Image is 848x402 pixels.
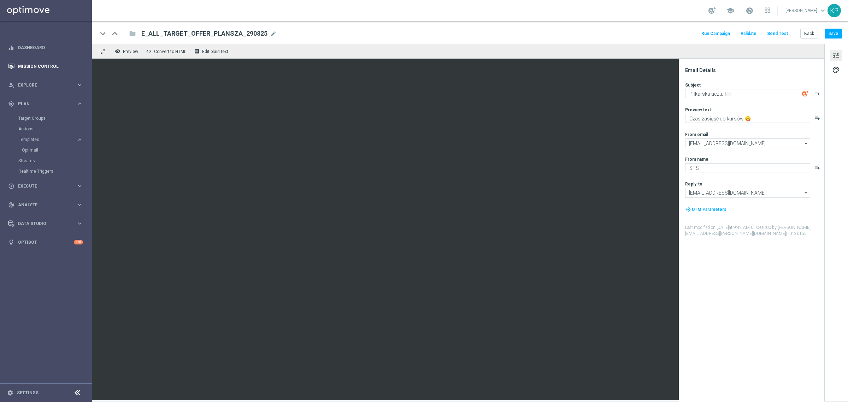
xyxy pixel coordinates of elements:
button: remove_red_eye Preview [113,47,141,56]
button: Templates keyboard_arrow_right [18,137,83,142]
span: UTM Parameters [692,207,726,212]
span: Convert to HTML [154,49,186,54]
img: optiGenie.svg [802,90,808,97]
a: Actions [18,126,73,132]
button: Back [800,29,818,39]
i: keyboard_arrow_right [76,183,83,189]
a: Target Groups [18,116,73,121]
button: palette [830,64,842,75]
i: gps_fixed [8,101,14,107]
span: E_ALL_TARGET_OFFER_PLANSZA_290825 [141,29,267,38]
input: Select [685,138,810,148]
i: track_changes [8,202,14,208]
i: lightbulb [8,239,14,246]
i: play_circle_outline [8,183,14,189]
div: Templates [19,137,76,142]
span: Explore [18,83,76,87]
div: Data Studio [8,220,76,227]
span: Data Studio [18,221,76,226]
div: lightbulb Optibot +10 [8,240,83,245]
label: Reply-to [685,181,702,187]
i: keyboard_arrow_right [76,82,83,88]
i: keyboard_arrow_right [76,100,83,107]
span: palette [832,65,840,75]
span: Preview [123,49,138,54]
div: Actions [18,124,91,134]
button: equalizer Dashboard [8,45,83,51]
div: Optibot [8,233,83,252]
span: Templates [19,137,69,142]
a: Realtime Triggers [18,169,73,174]
span: school [726,7,734,14]
a: Mission Control [18,57,83,76]
label: Last modified on [DATE] at 9:42 AM UTC-02:00 by [PERSON_NAME][EMAIL_ADDRESS][PERSON_NAME][DOMAIN_... [685,225,824,237]
label: Subject [685,82,701,88]
div: Templates [18,134,91,155]
span: keyboard_arrow_down [819,7,827,14]
button: gps_fixed Plan keyboard_arrow_right [8,101,83,107]
a: Settings [17,391,39,395]
button: Run Campaign [700,29,731,39]
div: Plan [8,101,76,107]
span: tune [832,51,840,60]
i: keyboard_arrow_right [76,136,83,143]
button: Validate [740,29,758,39]
div: Dashboard [8,38,83,57]
span: code [146,48,152,54]
div: Email Details [685,67,824,73]
span: Edit plain text [202,49,228,54]
span: Plan [18,102,76,106]
i: my_location [686,207,691,212]
button: Data Studio keyboard_arrow_right [8,221,83,226]
span: | ID: 20155 [786,231,807,236]
span: Execute [18,184,76,188]
i: keyboard_arrow_right [76,220,83,227]
label: Preview text [685,107,711,113]
i: arrow_drop_down [803,188,810,197]
i: receipt [194,48,200,54]
button: playlist_add [814,165,820,170]
button: tune [830,50,842,61]
a: Dashboard [18,38,83,57]
a: Optimail [22,147,73,153]
i: remove_red_eye [115,48,120,54]
button: playlist_add [814,90,820,96]
i: keyboard_arrow_right [76,201,83,208]
span: Analyze [18,203,76,207]
a: Optibot [18,233,74,252]
button: playlist_add [814,115,820,121]
button: receipt Edit plain text [192,47,231,56]
div: Analyze [8,202,76,208]
span: mode_edit [270,30,277,37]
a: [PERSON_NAME]keyboard_arrow_down [785,5,828,16]
button: Mission Control [8,64,83,69]
a: Streams [18,158,73,164]
div: Streams [18,155,91,166]
div: Explore [8,82,76,88]
div: Optimail [22,145,91,155]
button: person_search Explore keyboard_arrow_right [8,82,83,88]
button: track_changes Analyze keyboard_arrow_right [8,202,83,208]
div: Execute [8,183,76,189]
button: play_circle_outline Execute keyboard_arrow_right [8,183,83,189]
label: From email [685,132,708,137]
span: Validate [741,31,756,36]
div: Realtime Triggers [18,166,91,177]
button: code Convert to HTML [144,47,189,56]
button: my_location UTM Parameters [685,206,727,213]
button: Save [825,29,842,39]
div: Mission Control [8,57,83,76]
input: Select [685,188,810,198]
i: settings [7,390,13,396]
